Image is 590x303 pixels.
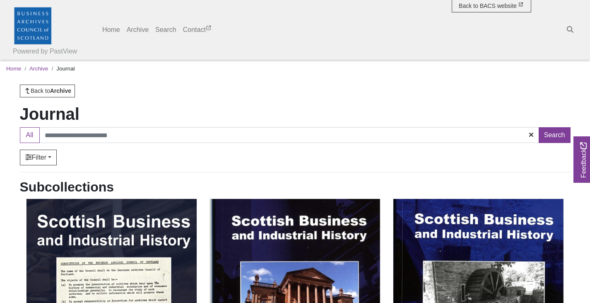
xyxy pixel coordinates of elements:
[29,65,48,72] a: Archive
[6,65,21,72] a: Home
[539,127,571,143] button: Search
[20,179,114,195] h2: Subcollections
[573,136,590,183] a: Would you like to provide feedback?
[180,22,216,38] a: Contact
[579,142,589,178] span: Feedback
[13,46,77,56] a: Powered by PastView
[20,85,75,97] a: Back toArchive
[123,22,152,38] a: Archive
[39,127,539,143] input: Search this collection...
[99,22,123,38] a: Home
[13,3,53,47] a: Business Archives Council of Scotland logo
[56,65,75,72] span: Journal
[152,22,180,38] a: Search
[50,87,71,94] strong: Archive
[459,2,517,9] span: Back to BACS website
[20,104,571,124] h1: Journal
[20,150,57,165] a: Filter
[20,127,40,143] button: All
[13,5,53,45] img: Business Archives Council of Scotland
